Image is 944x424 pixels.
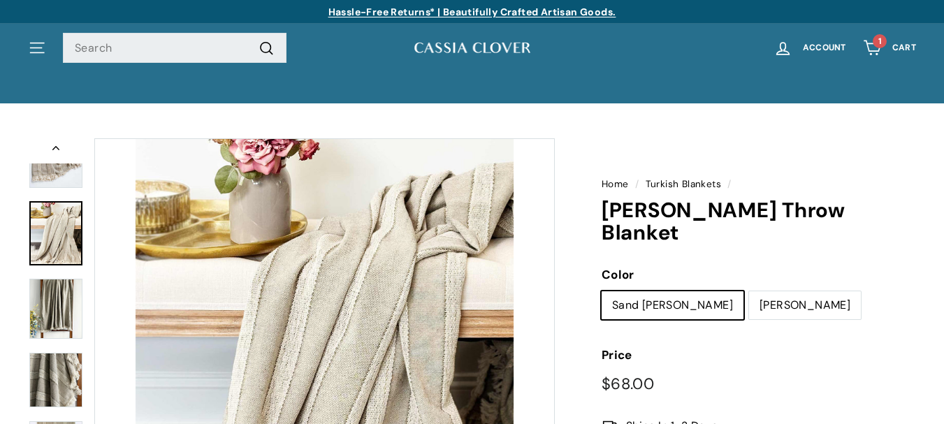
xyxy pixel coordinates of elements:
[855,27,924,68] a: Cart
[724,178,734,190] span: /
[602,291,743,319] label: Sand [PERSON_NAME]
[602,265,916,284] label: Color
[892,43,916,52] span: Cart
[29,140,82,188] img: Prado Throw Blanket
[749,291,861,319] label: [PERSON_NAME]
[328,6,616,18] a: Hassle-Free Returns* | Beautifully Crafted Artisan Goods.
[602,374,654,394] span: $68.00
[63,33,286,64] input: Search
[803,43,846,52] span: Account
[29,279,82,339] img: Prado Throw Blanket
[29,201,82,265] a: Prado Throw Blanket
[765,27,855,68] a: Account
[632,178,642,190] span: /
[878,36,882,47] span: 1
[602,346,916,365] label: Price
[29,353,82,407] img: Prado Throw Blanket
[602,199,916,244] h1: [PERSON_NAME] Throw Blanket
[602,177,916,192] nav: breadcrumbs
[646,178,721,190] a: Turkish Blankets
[602,178,629,190] a: Home
[28,138,84,163] button: Previous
